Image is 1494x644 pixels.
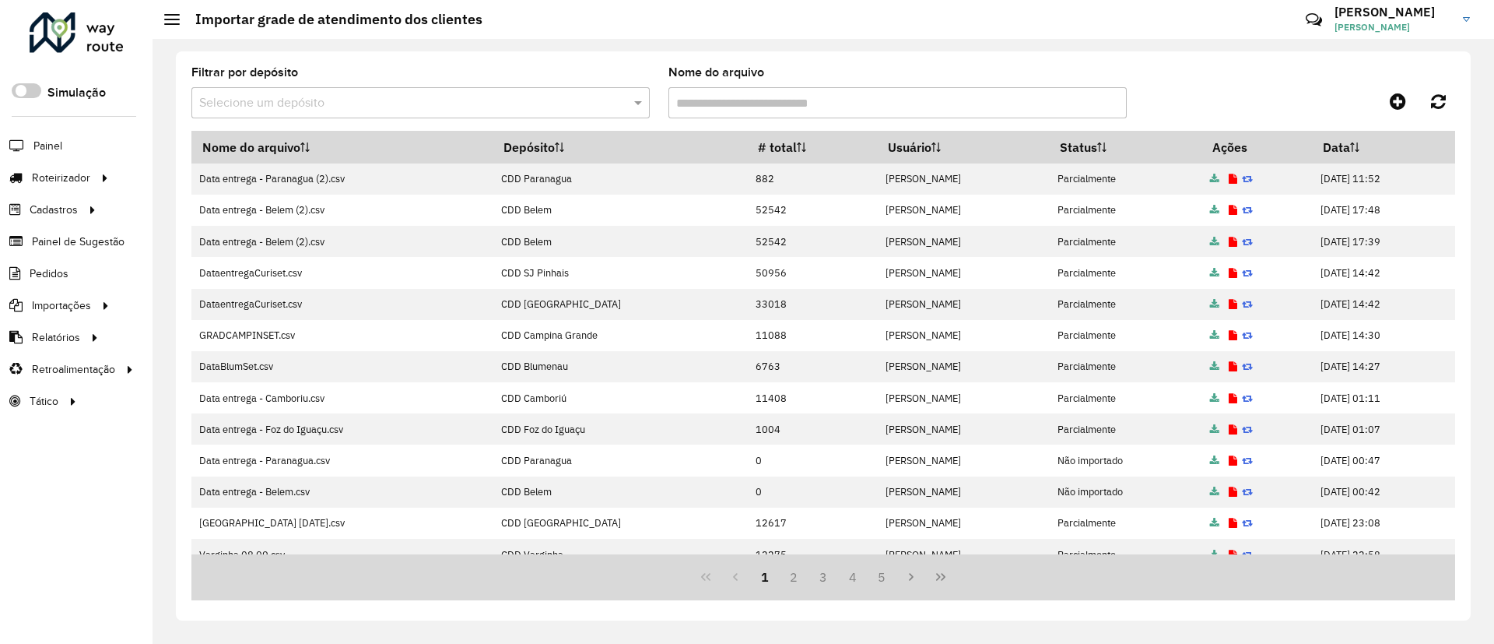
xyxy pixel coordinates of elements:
[493,164,748,195] td: CDD Paranagua
[878,382,1049,413] td: [PERSON_NAME]
[878,226,1049,257] td: [PERSON_NAME]
[748,164,878,195] td: 882
[180,11,482,28] h2: Importar grade de atendimento dos clientes
[1049,351,1201,382] td: Parcialmente
[30,266,68,282] span: Pedidos
[493,289,748,320] td: CDD [GEOGRAPHIC_DATA]
[878,164,1049,195] td: [PERSON_NAME]
[1242,172,1253,185] a: Reimportar
[191,445,493,476] td: Data entrega - Paranagua.csv
[1210,516,1219,530] a: Arquivo completo
[493,131,748,164] th: Depósito
[1049,226,1201,257] td: Parcialmente
[748,131,878,164] th: # total
[1229,266,1237,280] a: Exibir log de erros
[750,562,780,592] button: 1
[1312,413,1454,445] td: [DATE] 01:07
[1242,235,1253,248] a: Reimportar
[191,164,493,195] td: Data entrega - Paranagua (2).csv
[926,562,956,592] button: Last Page
[1210,423,1219,436] a: Arquivo completo
[493,351,748,382] td: CDD Blumenau
[1229,454,1237,467] a: Exibir log de erros
[1210,203,1219,216] a: Arquivo completo
[1242,329,1253,342] a: Reimportar
[1229,485,1237,498] a: Exibir log de erros
[1312,164,1454,195] td: [DATE] 11:52
[1297,3,1331,37] a: Contato Rápido
[493,320,748,351] td: CDD Campina Grande
[878,413,1049,445] td: [PERSON_NAME]
[493,195,748,226] td: CDD Belem
[748,289,878,320] td: 33018
[1312,382,1454,413] td: [DATE] 01:11
[668,63,764,82] label: Nome do arquivo
[32,170,90,186] span: Roteirizador
[896,562,926,592] button: Next Page
[1229,516,1237,530] a: Exibir log de erros
[1229,329,1237,342] a: Exibir log de erros
[30,393,58,410] span: Tático
[1049,131,1201,164] th: Status
[1229,235,1237,248] a: Exibir log de erros
[1049,257,1201,288] td: Parcialmente
[1229,203,1237,216] a: Exibir log de erros
[33,138,62,154] span: Painel
[1312,351,1454,382] td: [DATE] 14:27
[1312,508,1454,539] td: [DATE] 23:08
[1242,360,1253,373] a: Reimportar
[1312,320,1454,351] td: [DATE] 14:30
[1334,5,1451,19] h3: [PERSON_NAME]
[32,297,91,314] span: Importações
[1312,289,1454,320] td: [DATE] 14:42
[191,477,493,508] td: Data entrega - Belem.csv
[878,539,1049,570] td: [PERSON_NAME]
[191,351,493,382] td: DataBlumSet.csv
[1312,539,1454,570] td: [DATE] 22:58
[1229,423,1237,436] a: Exibir log de erros
[1312,445,1454,476] td: [DATE] 00:47
[1049,382,1201,413] td: Parcialmente
[878,445,1049,476] td: [PERSON_NAME]
[748,508,878,539] td: 12617
[1210,329,1219,342] a: Arquivo completo
[1242,266,1253,280] a: Reimportar
[748,539,878,570] td: 12275
[1210,266,1219,280] a: Arquivo completo
[30,202,78,218] span: Cadastros
[1242,297,1253,311] a: Reimportar
[1049,508,1201,539] td: Parcialmente
[1312,195,1454,226] td: [DATE] 17:48
[1229,548,1237,561] a: Exibir log de erros
[748,320,878,351] td: 11088
[1312,131,1454,164] th: Data
[1049,413,1201,445] td: Parcialmente
[878,257,1049,288] td: [PERSON_NAME]
[878,320,1049,351] td: [PERSON_NAME]
[1242,203,1253,216] a: Reimportar
[878,508,1049,539] td: [PERSON_NAME]
[748,477,878,508] td: 0
[878,351,1049,382] td: [PERSON_NAME]
[748,382,878,413] td: 11408
[779,562,808,592] button: 2
[838,562,868,592] button: 4
[191,195,493,226] td: Data entrega - Belem (2).csv
[1049,320,1201,351] td: Parcialmente
[878,477,1049,508] td: [PERSON_NAME]
[1229,172,1237,185] a: Exibir log de erros
[493,226,748,257] td: CDD Belem
[1210,172,1219,185] a: Arquivo completo
[1049,195,1201,226] td: Parcialmente
[32,329,80,346] span: Relatórios
[1242,485,1253,498] a: Reimportar
[191,131,493,164] th: Nome do arquivo
[191,226,493,257] td: Data entrega - Belem (2).csv
[191,413,493,445] td: Data entrega - Foz do Iguaçu.csv
[493,413,748,445] td: CDD Foz do Iguaçu
[1210,360,1219,373] a: Arquivo completo
[191,63,298,82] label: Filtrar por depósito
[493,445,748,476] td: CDD Paranagua
[1201,131,1312,164] th: Ações
[748,257,878,288] td: 50956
